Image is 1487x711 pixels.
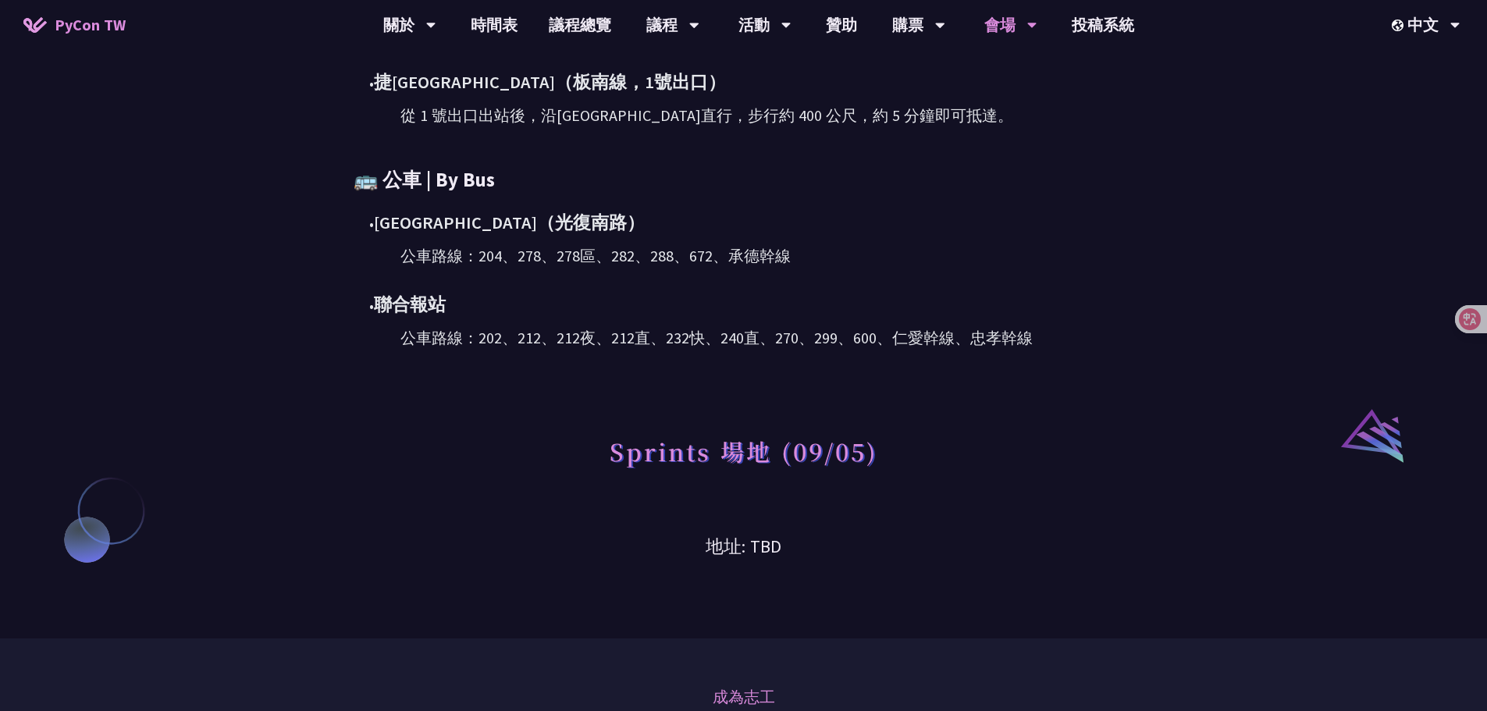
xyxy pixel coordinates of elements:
div: 公車路線：204、278、278區、282、288、672、承德幹線 [400,244,1134,268]
h3: 地址: TBD [338,510,1150,560]
span: PyCon TW [55,13,126,37]
div: 聯合報站 [369,291,1134,318]
img: Home icon of PyCon TW 2025 [23,17,47,33]
div: [GEOGRAPHIC_DATA]（光復南路） [369,209,1134,236]
a: PyCon TW [8,5,141,44]
div: 從 1 號出口出站後，沿[GEOGRAPHIC_DATA]直行，步行約 400 公尺，約 5 分鐘即可抵達。 [400,104,1134,127]
span: • [369,297,374,315]
span: • [369,75,374,92]
img: Locale Icon [1392,20,1407,31]
h3: 🚌 公車 | By Bus [354,166,1134,194]
h1: Sprints 場地 (09/05) [610,428,878,475]
div: 捷[GEOGRAPHIC_DATA]（板南線，1號出口） [369,69,1134,96]
div: 公車路線：202、212、212夜、212直、232快、240直、270、299、600、仁愛幹線、忠孝幹線 [400,326,1134,350]
a: 成為志工 [713,685,775,709]
span: • [369,215,374,233]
